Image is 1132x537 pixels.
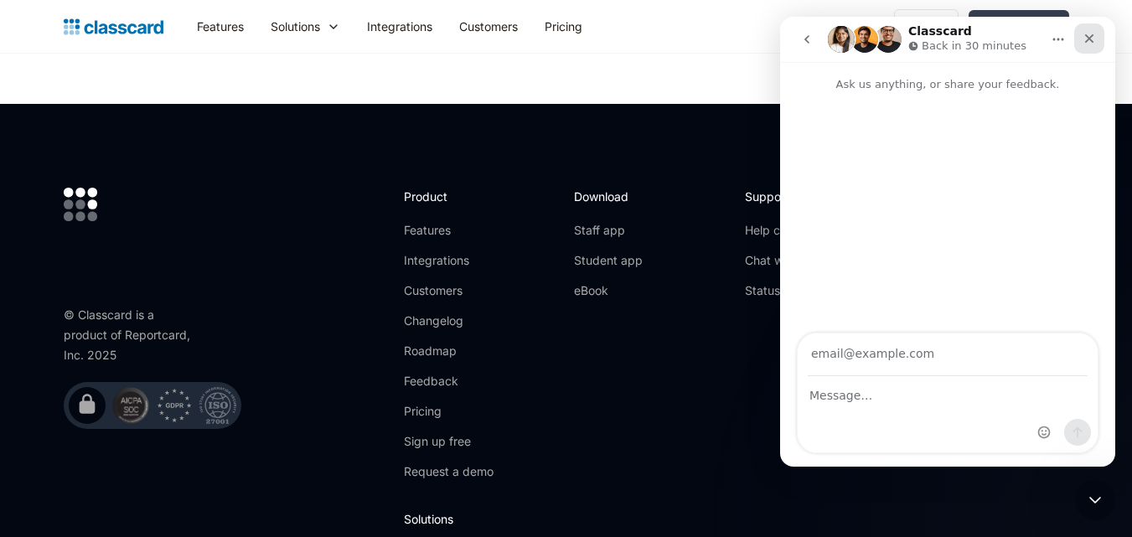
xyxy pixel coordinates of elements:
a: Features [404,222,494,239]
iframe: Intercom live chat [1075,480,1115,520]
a: Help center [745,222,813,239]
a: eBook [574,282,643,299]
a: Feedback [404,373,494,390]
a: Customers [446,8,531,45]
a: Request a demo [404,463,494,480]
a: Integrations [404,252,494,269]
a: Log in [894,9,959,44]
iframe: Intercom live chat [780,17,1115,467]
h2: Support [745,188,813,205]
a: Start for free [969,10,1069,43]
a: Sign up free [404,433,494,450]
a: Chat with us [745,252,813,269]
a: Status [745,282,813,299]
a: Changelog [404,312,494,329]
a: Pricing [531,8,596,45]
h2: Solutions [404,510,1068,528]
h2: Product [404,188,494,205]
a: Staff app [574,222,643,239]
a: Features [183,8,257,45]
a: Integrations [354,8,446,45]
a: home [64,15,163,39]
a: Customers [404,282,494,299]
div: Solutions [257,8,354,45]
div: Solutions [271,18,320,35]
h2: Download [574,188,643,205]
div: © Classcard is a product of Reportcard, Inc. 2025 [64,305,198,365]
a: Pricing [404,403,494,420]
a: Roadmap [404,343,494,359]
a: Student app [574,252,643,269]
